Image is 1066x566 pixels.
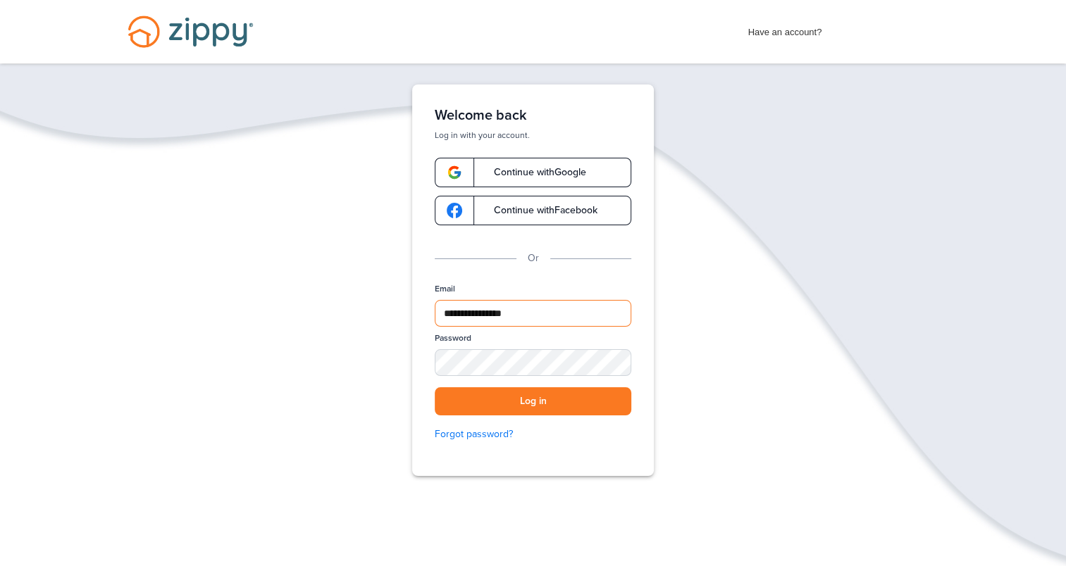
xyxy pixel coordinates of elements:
a: google-logoContinue withGoogle [435,158,631,187]
span: Have an account? [748,18,822,40]
h1: Welcome back [435,107,631,124]
button: Log in [435,387,631,416]
a: google-logoContinue withFacebook [435,196,631,225]
p: Log in with your account. [435,130,631,141]
label: Password [435,332,471,344]
span: Continue with Google [480,168,586,177]
label: Email [435,283,455,295]
input: Password [435,349,631,376]
img: google-logo [447,165,462,180]
span: Continue with Facebook [480,206,597,215]
img: google-logo [447,203,462,218]
a: Forgot password? [435,427,631,442]
input: Email [435,300,631,327]
p: Or [528,251,539,266]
